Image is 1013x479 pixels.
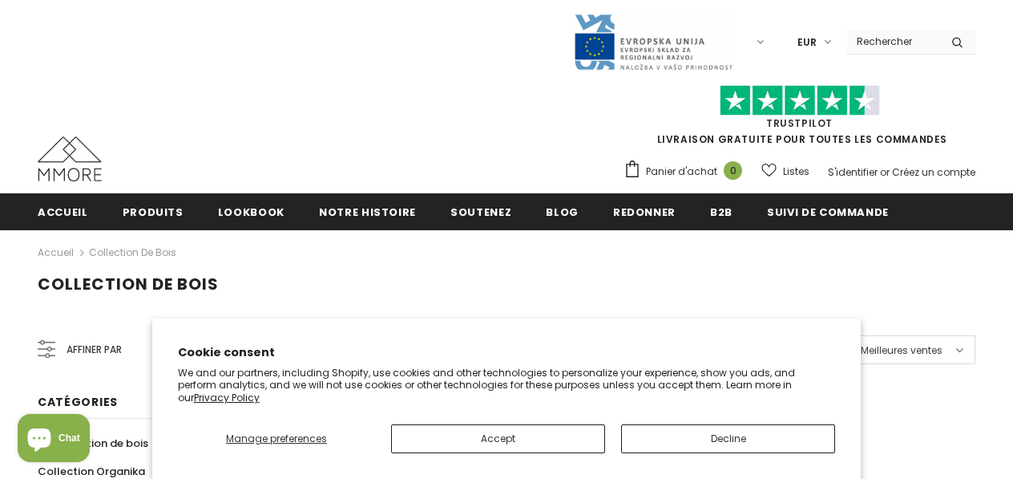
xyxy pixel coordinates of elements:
[38,394,118,410] span: Catégories
[38,273,219,295] span: Collection de bois
[38,243,74,262] a: Accueil
[178,344,836,361] h2: Cookie consent
[450,193,511,229] a: soutenez
[178,367,836,404] p: We and our partners, including Shopify, use cookies and other technologies to personalize your ex...
[761,157,809,185] a: Listes
[13,414,95,466] inbox-online-store-chat: Shopify online store chat
[710,193,733,229] a: B2B
[710,205,733,220] span: B2B
[67,341,122,359] span: Affiner par
[828,165,878,179] a: S'identifier
[767,205,889,220] span: Suivi de commande
[319,205,416,220] span: Notre histoire
[123,193,184,229] a: Produits
[319,193,416,229] a: Notre histoire
[573,35,733,48] a: Javni Razpis
[178,424,375,453] button: Manage preferences
[720,85,880,116] img: Faites confiance aux étoiles pilotes
[724,161,742,180] span: 0
[621,424,835,453] button: Decline
[892,165,975,179] a: Créez un compte
[391,424,605,453] button: Accept
[450,205,511,220] span: soutenez
[861,343,942,359] span: Meilleures ventes
[218,205,285,220] span: Lookbook
[624,92,975,146] span: LIVRAISON GRATUITE POUR TOUTES LES COMMANDES
[38,464,145,479] span: Collection Organika
[123,205,184,220] span: Produits
[38,205,88,220] span: Accueil
[226,432,327,445] span: Manage preferences
[783,164,809,180] span: Listes
[51,436,148,451] span: Collection de bois
[194,391,260,404] a: Privacy Policy
[797,35,817,51] span: EUR
[613,205,676,220] span: Redonner
[546,193,579,229] a: Blog
[38,136,102,181] img: Cas MMORE
[546,205,579,220] span: Blog
[767,193,889,229] a: Suivi de commande
[218,193,285,229] a: Lookbook
[573,13,733,71] img: Javni Razpis
[847,30,939,53] input: Search Site
[38,193,88,229] a: Accueil
[613,193,676,229] a: Redonner
[766,116,833,130] a: TrustPilot
[624,160,750,184] a: Panier d'achat 0
[646,164,717,180] span: Panier d'achat
[89,246,176,259] a: Collection de bois
[880,165,890,179] span: or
